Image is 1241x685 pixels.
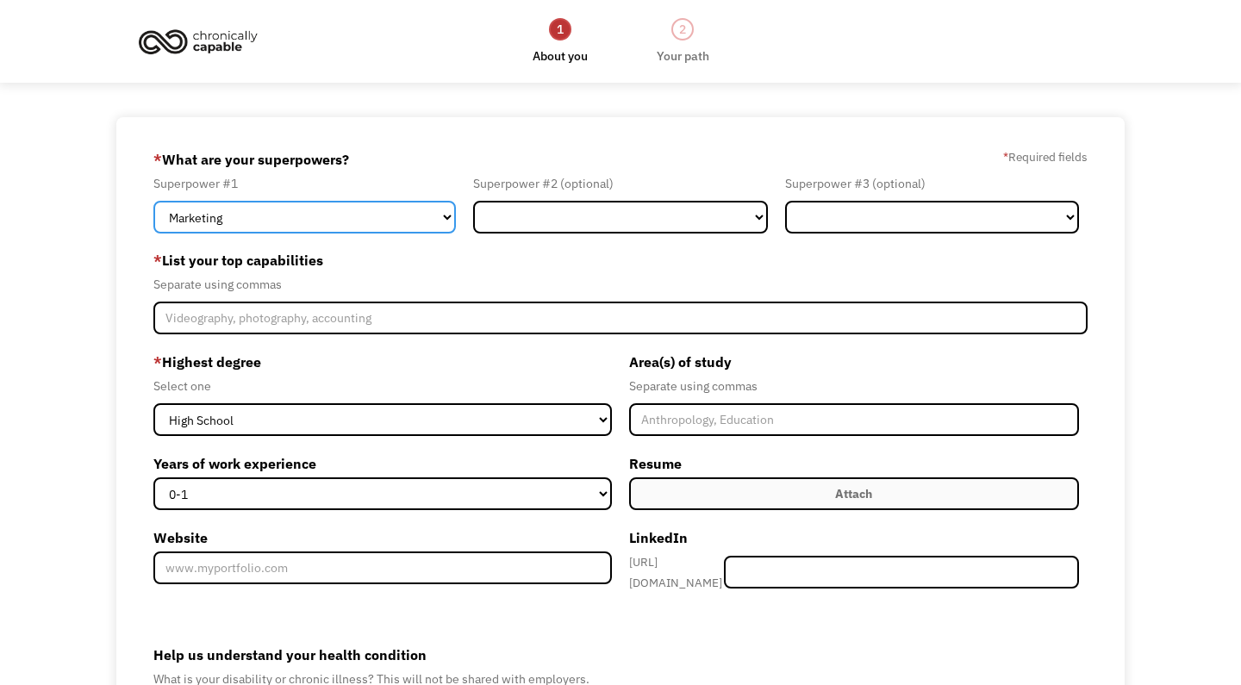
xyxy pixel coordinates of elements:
[473,173,767,194] div: Superpower #2 (optional)
[153,524,612,551] label: Website
[835,483,872,504] div: Attach
[629,477,1079,510] label: Attach
[533,16,588,66] a: 1About you
[785,173,1079,194] div: Superpower #3 (optional)
[134,22,263,60] img: Chronically Capable logo
[629,376,1079,396] div: Separate using commas
[153,450,612,477] label: Years of work experience
[153,246,1088,274] label: List your top capabilities
[629,551,724,593] div: [URL][DOMAIN_NAME]
[153,146,349,173] label: What are your superpowers?
[153,376,612,396] div: Select one
[153,641,1088,669] label: Help us understand your health condition
[153,274,1088,295] div: Separate using commas
[657,16,709,66] a: 2Your path
[629,348,1079,376] label: Area(s) of study
[153,348,612,376] label: Highest degree
[533,46,588,66] div: About you
[629,524,1079,551] label: LinkedIn
[629,450,1079,477] label: Resume
[657,46,709,66] div: Your path
[1003,146,1088,167] label: Required fields
[153,302,1088,334] input: Videography, photography, accounting
[549,18,571,40] div: 1
[153,551,612,584] input: www.myportfolio.com
[629,403,1079,436] input: Anthropology, Education
[671,18,694,40] div: 2
[153,173,456,194] div: Superpower #1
